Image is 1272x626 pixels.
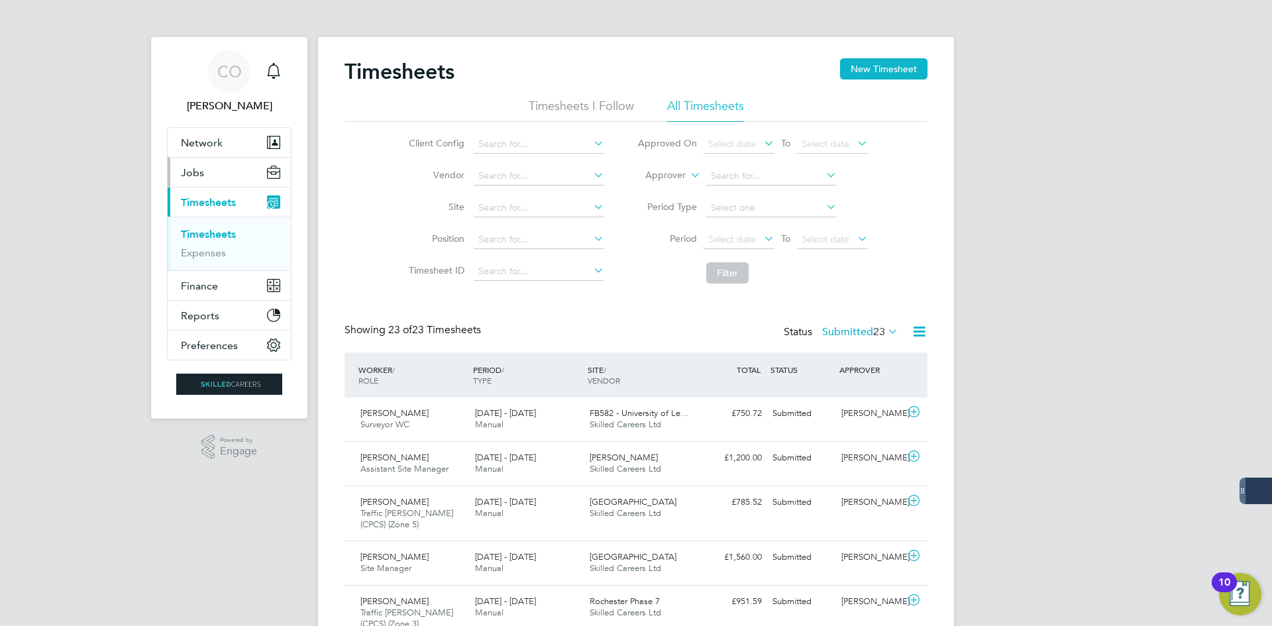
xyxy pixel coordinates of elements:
span: [GEOGRAPHIC_DATA] [590,551,676,562]
span: Engage [220,446,257,457]
span: [PERSON_NAME] [360,496,429,507]
span: Craig O'Donovan [167,98,291,114]
span: Traffic [PERSON_NAME] (CPCS) (Zone 5) [360,507,453,530]
div: STATUS [767,358,836,382]
span: 23 of [388,323,412,337]
div: [PERSON_NAME] [836,492,905,513]
div: Submitted [767,547,836,568]
button: Jobs [168,158,291,187]
div: SITE [584,358,699,392]
span: Network [181,136,223,149]
span: Select date [802,138,849,150]
span: ROLE [358,375,378,386]
div: Submitted [767,403,836,425]
a: Timesheets [181,228,236,240]
input: Search for... [474,167,604,185]
label: Client Config [405,137,464,149]
span: [DATE] - [DATE] [475,407,536,419]
h2: Timesheets [344,58,454,85]
span: [DATE] - [DATE] [475,452,536,463]
span: [DATE] - [DATE] [475,551,536,562]
div: PERIOD [470,358,584,392]
span: TYPE [473,375,492,386]
label: Submitted [822,325,898,339]
button: Network [168,128,291,157]
div: £750.72 [698,403,767,425]
li: Timesheets I Follow [529,98,634,122]
label: Period Type [637,201,697,213]
div: £951.59 [698,591,767,613]
span: Skilled Careers Ltd [590,562,661,574]
a: CO[PERSON_NAME] [167,50,291,114]
button: Preferences [168,331,291,360]
button: Reports [168,301,291,330]
nav: Main navigation [151,37,307,419]
span: [PERSON_NAME] [360,407,429,419]
label: Timesheet ID [405,264,464,276]
span: Manual [475,607,503,618]
span: Timesheets [181,196,236,209]
input: Search for... [474,262,604,281]
div: £1,200.00 [698,447,767,469]
div: [PERSON_NAME] [836,403,905,425]
a: Powered byEngage [201,435,258,460]
button: Open Resource Center, 10 new notifications [1219,573,1261,615]
a: Expenses [181,246,226,259]
input: Search for... [474,231,604,249]
span: VENDOR [588,375,620,386]
span: [GEOGRAPHIC_DATA] [590,496,676,507]
span: Skilled Careers Ltd [590,507,661,519]
div: APPROVER [836,358,905,382]
span: Skilled Careers Ltd [590,463,661,474]
img: skilledcareers-logo-retina.png [176,374,282,395]
span: / [392,364,395,375]
input: Search for... [706,167,837,185]
label: Approved On [637,137,697,149]
span: To [777,230,794,247]
span: Site Manager [360,562,411,574]
span: TOTAL [737,364,761,375]
span: Preferences [181,339,238,352]
div: 10 [1218,582,1230,600]
span: [PERSON_NAME] [360,596,429,607]
span: CO [217,63,242,80]
label: Period [637,233,697,244]
span: 23 Timesheets [388,323,481,337]
span: FB582 - University of Le… [590,407,689,419]
input: Select one [706,199,837,217]
label: Approver [626,169,686,182]
span: Manual [475,419,503,430]
div: Submitted [767,492,836,513]
span: To [777,134,794,152]
button: Filter [706,262,749,284]
label: Site [405,201,464,213]
span: Skilled Careers Ltd [590,419,661,430]
input: Search for... [474,199,604,217]
span: Assistant Site Manager [360,463,449,474]
div: Showing [344,323,484,337]
span: [PERSON_NAME] [360,551,429,562]
a: Go to home page [167,374,291,395]
span: Powered by [220,435,257,446]
li: All Timesheets [667,98,744,122]
span: Finance [181,280,218,292]
div: [PERSON_NAME] [836,547,905,568]
div: WORKER [355,358,470,392]
button: New Timesheet [840,58,927,79]
span: Reports [181,309,219,322]
span: Select date [802,233,849,245]
span: Manual [475,562,503,574]
span: / [502,364,504,375]
div: Status [784,323,901,342]
div: £785.52 [698,492,767,513]
div: Submitted [767,447,836,469]
span: Manual [475,463,503,474]
div: [PERSON_NAME] [836,591,905,613]
label: Vendor [405,169,464,181]
span: Select date [708,233,756,245]
span: Rochester Phase 7 [590,596,660,607]
span: Jobs [181,166,204,179]
span: Select date [708,138,756,150]
span: / [604,364,606,375]
span: [PERSON_NAME] [360,452,429,463]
